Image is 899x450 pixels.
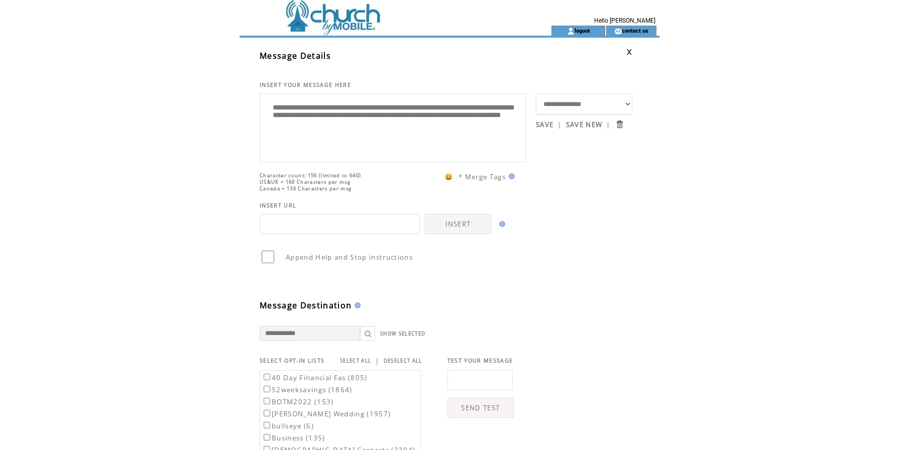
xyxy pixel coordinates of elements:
[260,185,352,192] span: Canada = 136 Characters per msg
[506,173,515,179] img: help.gif
[447,398,514,418] a: SEND TEST
[262,373,368,382] label: 40 Day Financial Fas (805)
[264,374,270,380] input: 40 Day Financial Fas (805)
[444,172,454,181] span: 😀
[264,398,270,404] input: BOTM2022 (153)
[606,120,610,129] span: |
[375,356,379,365] span: |
[622,27,648,34] a: contact us
[447,357,513,364] span: TEST YOUR MESSAGE
[615,120,624,129] input: Submit
[264,386,270,392] input: 52weeksavings (1864)
[340,358,371,364] a: SELECT ALL
[496,221,505,227] img: help.gif
[384,358,422,364] a: DESELECT ALL
[286,253,413,262] span: Append Help and Stop instructions
[567,27,575,35] img: account_icon.gif
[262,421,314,430] label: bullseye (6)
[536,120,553,129] a: SAVE
[260,179,351,185] span: US&UK = 160 Characters per msg
[262,385,353,394] label: 52weeksavings (1864)
[614,27,622,35] img: contact_us_icon.gif
[264,410,270,416] input: [PERSON_NAME] Wedding (1957)
[260,202,296,209] span: INSERT URL
[566,120,603,129] a: SAVE NEW
[262,397,334,406] label: BOTM2022 (153)
[352,302,361,308] img: help.gif
[260,81,351,88] span: INSERT YOUR MESSAGE HERE
[260,50,331,61] span: Message Details
[260,357,324,364] span: SELECT OPT-IN LISTS
[260,300,352,311] span: Message Destination
[264,422,270,428] input: bullseye (6)
[260,172,361,179] span: Character count: 156 (limited to 640)
[262,433,325,442] label: Business (135)
[594,17,655,24] span: Hello [PERSON_NAME]
[262,409,391,418] label: [PERSON_NAME] Wedding (1957)
[459,172,506,181] span: * Merge Tags
[380,330,425,337] a: SHOW SELECTED
[264,434,270,440] input: Business (135)
[575,27,590,34] a: logout
[557,120,561,129] span: |
[425,214,491,234] a: INSERT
